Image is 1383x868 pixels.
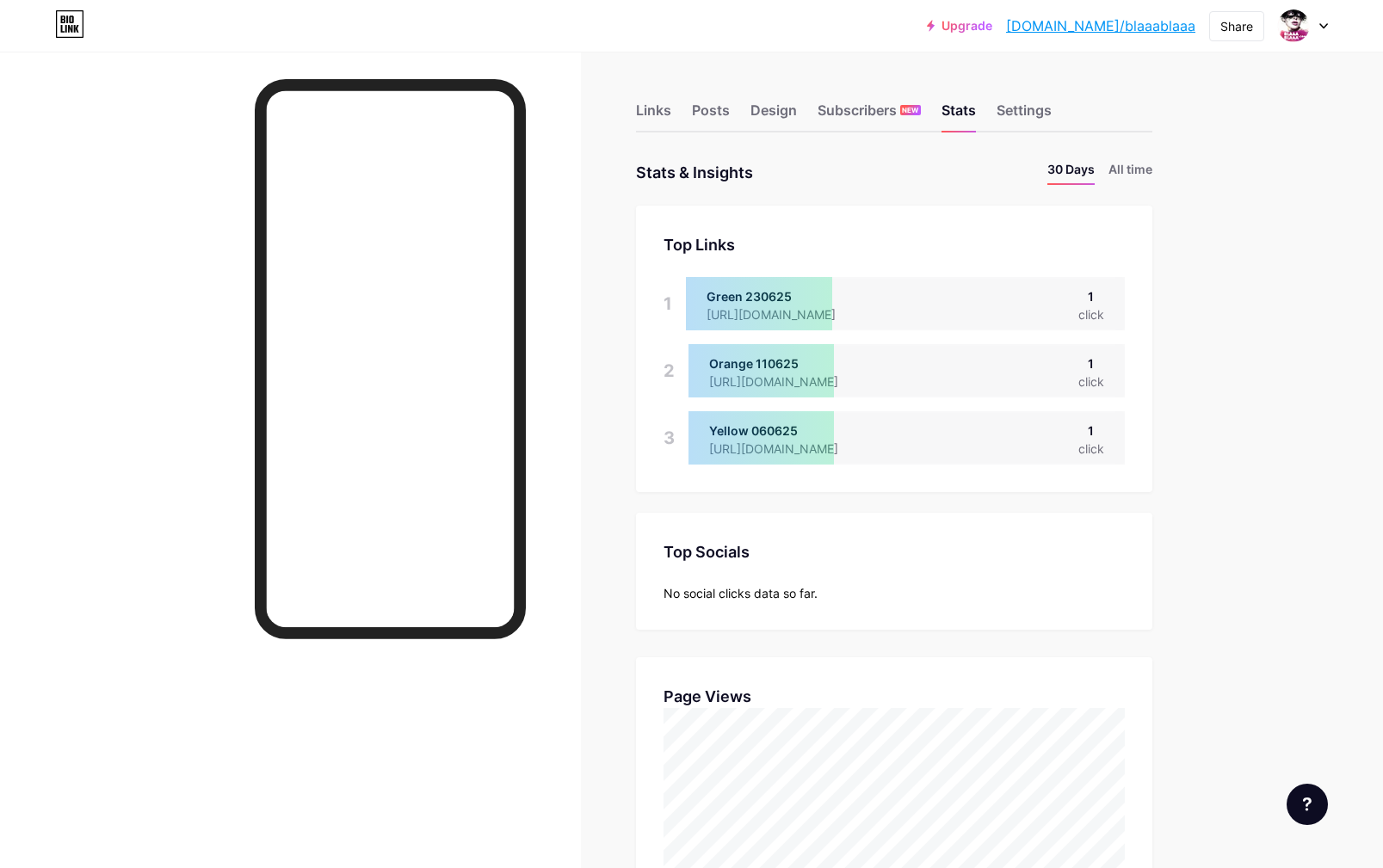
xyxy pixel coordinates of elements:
[1078,354,1104,372] div: 1
[1108,160,1152,185] li: All time
[636,160,753,185] div: Stats & Insights
[1078,305,1104,323] div: click
[927,19,992,33] a: Upgrade
[664,584,1125,602] div: No social clicks data so far.
[1047,160,1095,185] li: 30 Days
[1078,440,1104,458] div: click
[1078,422,1104,440] div: 1
[664,233,1125,256] div: Top Links
[1277,9,1310,42] img: blaaablaaa
[1220,17,1253,35] div: Share
[692,100,730,131] div: Posts
[818,100,921,131] div: Subscribers
[636,100,671,131] div: Links
[1078,287,1104,305] div: 1
[997,100,1052,131] div: Settings
[664,277,672,330] div: 1
[664,540,1125,563] div: Top Socials
[750,100,797,131] div: Design
[942,100,976,131] div: Stats
[1006,15,1195,36] a: [DOMAIN_NAME]/blaaablaaa
[664,685,1125,708] div: Page Views
[1078,372,1104,391] div: click
[664,411,675,465] div: 3
[902,105,918,115] span: NEW
[664,344,675,397] div: 2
